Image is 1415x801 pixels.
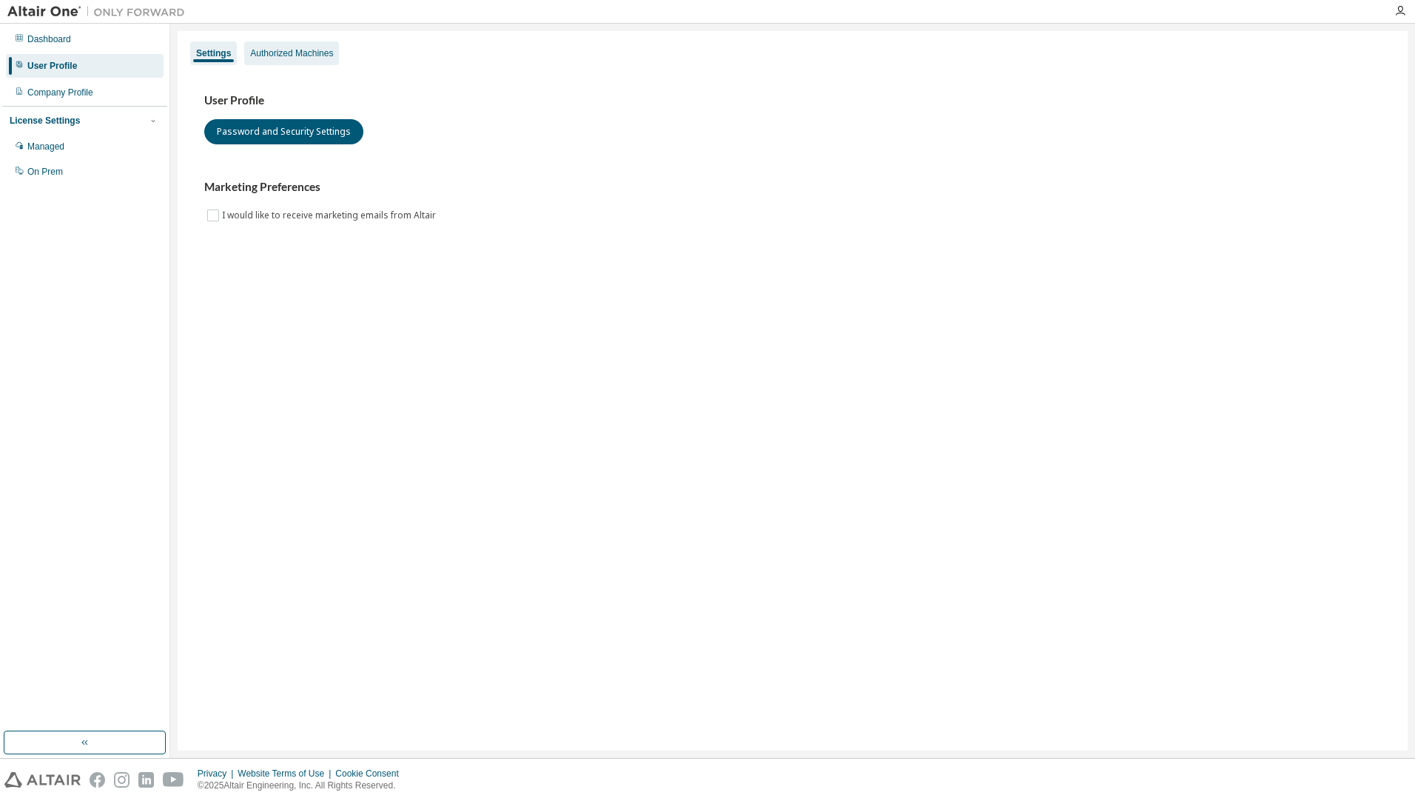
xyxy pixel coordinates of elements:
[196,47,231,59] div: Settings
[10,115,80,127] div: License Settings
[198,768,238,780] div: Privacy
[222,207,439,224] label: I would like to receive marketing emails from Altair
[335,768,407,780] div: Cookie Consent
[27,33,71,45] div: Dashboard
[114,772,130,788] img: instagram.svg
[138,772,154,788] img: linkedin.svg
[204,119,363,144] button: Password and Security Settings
[163,772,184,788] img: youtube.svg
[27,60,77,72] div: User Profile
[7,4,192,19] img: Altair One
[238,768,335,780] div: Website Terms of Use
[27,141,64,153] div: Managed
[198,780,408,792] p: © 2025 Altair Engineering, Inc. All Rights Reserved.
[4,772,81,788] img: altair_logo.svg
[204,93,1381,108] h3: User Profile
[250,47,333,59] div: Authorized Machines
[27,87,93,98] div: Company Profile
[90,772,105,788] img: facebook.svg
[27,166,63,178] div: On Prem
[204,180,1381,195] h3: Marketing Preferences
